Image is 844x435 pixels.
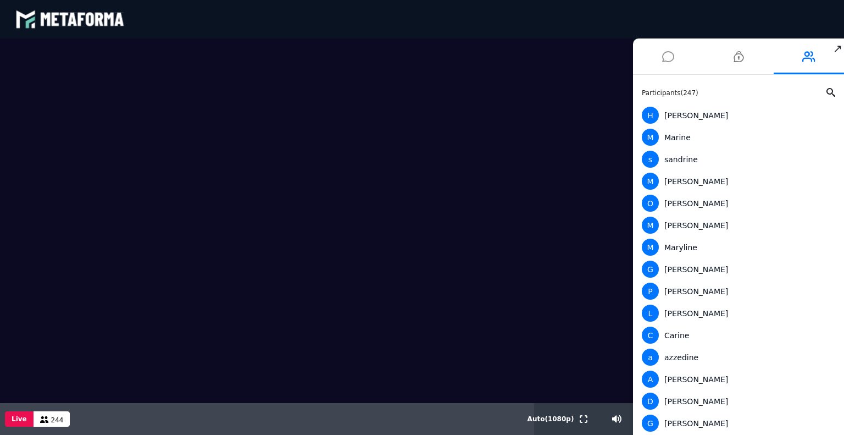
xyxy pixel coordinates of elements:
span: M [642,129,659,146]
span: L [642,305,659,322]
div: [PERSON_NAME] [642,107,831,124]
div: azzedine [642,349,831,366]
span: a [642,349,659,366]
span: s [642,151,659,168]
span: G [642,261,659,278]
div: [PERSON_NAME] [642,173,831,190]
span: M [642,217,659,234]
button: Live [5,411,34,427]
div: [PERSON_NAME] [642,393,831,410]
span: G [642,415,659,432]
div: [PERSON_NAME] [642,261,831,278]
div: [PERSON_NAME] [642,305,831,322]
div: Carine [642,327,831,344]
div: [PERSON_NAME] [642,283,831,300]
span: H [642,107,659,124]
div: [PERSON_NAME] [642,415,831,432]
div: [PERSON_NAME] [642,217,831,234]
div: Marine [642,129,831,146]
span: A [642,371,659,388]
span: D [642,393,659,410]
span: C [642,327,659,344]
div: [PERSON_NAME] [642,371,831,388]
button: Auto(1080p) [525,403,576,435]
span: ↗ [831,38,844,58]
div: sandrine [642,151,831,168]
span: Auto ( 1080 p) [527,415,574,423]
span: Participants ( 247 ) [642,89,698,97]
span: 244 [51,416,64,424]
span: O [642,195,659,212]
div: [PERSON_NAME] [642,195,831,212]
div: Maryline [642,239,831,256]
span: M [642,173,659,190]
span: M [642,239,659,256]
span: P [642,283,659,300]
